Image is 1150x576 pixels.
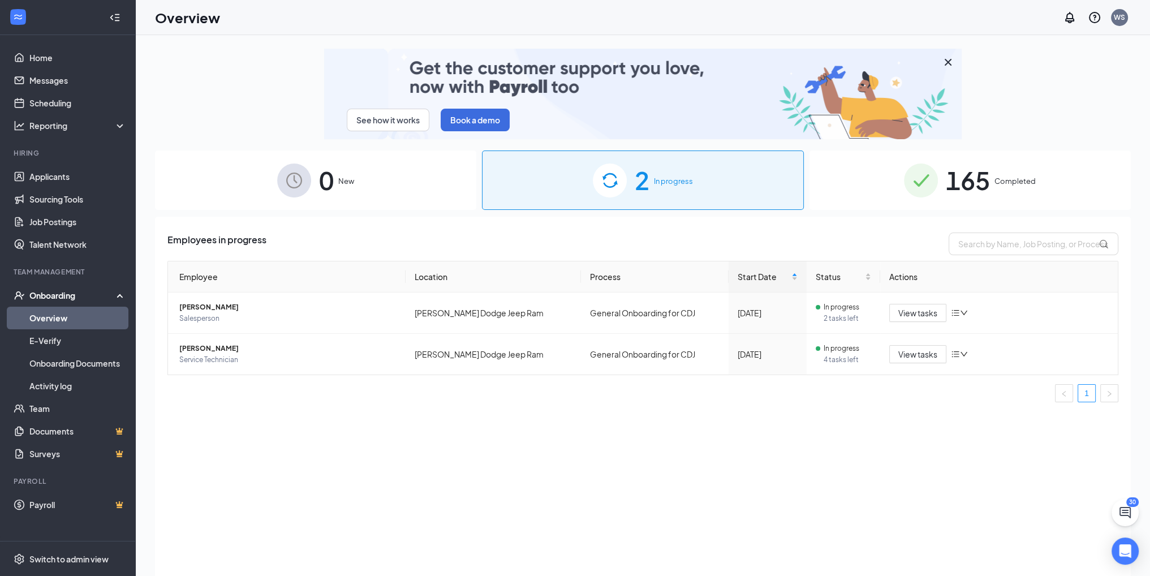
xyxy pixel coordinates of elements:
[29,210,126,233] a: Job Postings
[168,261,406,293] th: Employee
[898,348,937,360] span: View tasks
[14,267,124,277] div: Team Management
[29,329,126,352] a: E-Verify
[179,354,397,366] span: Service Technician
[14,290,25,301] svg: UserCheck
[441,109,510,131] button: Book a demo
[824,343,859,354] span: In progress
[1088,11,1101,24] svg: QuestionInfo
[29,553,109,565] div: Switch to admin view
[179,302,397,313] span: [PERSON_NAME]
[807,261,880,293] th: Status
[1055,384,1073,402] button: left
[889,345,946,363] button: View tasks
[738,348,798,360] div: [DATE]
[29,352,126,375] a: Onboarding Documents
[29,69,126,92] a: Messages
[946,161,990,200] span: 165
[109,12,120,23] svg: Collapse
[324,49,962,139] img: payroll-small.gif
[581,293,728,334] td: General Onboarding for CDJ
[1114,12,1125,22] div: WS
[898,307,937,319] span: View tasks
[889,304,946,322] button: View tasks
[1112,499,1139,526] button: ChatActive
[635,161,649,200] span: 2
[14,120,25,131] svg: Analysis
[654,175,693,187] span: In progress
[179,343,397,354] span: [PERSON_NAME]
[29,397,126,420] a: Team
[406,334,581,375] td: [PERSON_NAME] Dodge Jeep Ram
[29,442,126,465] a: SurveysCrown
[338,175,354,187] span: New
[1100,384,1118,402] li: Next Page
[581,261,728,293] th: Process
[319,161,334,200] span: 0
[880,261,1118,293] th: Actions
[941,55,955,69] svg: Cross
[738,270,790,283] span: Start Date
[1078,385,1095,402] a: 1
[960,309,968,317] span: down
[29,307,126,329] a: Overview
[29,165,126,188] a: Applicants
[960,350,968,358] span: down
[29,233,126,256] a: Talent Network
[738,307,798,319] div: [DATE]
[1061,390,1067,397] span: left
[951,308,960,317] span: bars
[994,175,1036,187] span: Completed
[1112,538,1139,565] div: Open Intercom Messenger
[29,493,126,516] a: PayrollCrown
[824,313,871,324] span: 2 tasks left
[824,302,859,313] span: In progress
[406,261,581,293] th: Location
[1055,384,1073,402] li: Previous Page
[1106,390,1113,397] span: right
[1100,384,1118,402] button: right
[12,11,24,23] svg: WorkstreamLogo
[347,109,429,131] button: See how it works
[1118,506,1132,519] svg: ChatActive
[14,553,25,565] svg: Settings
[406,293,581,334] td: [PERSON_NAME] Dodge Jeep Ram
[29,92,126,114] a: Scheduling
[1078,384,1096,402] li: 1
[1126,497,1139,507] div: 30
[29,290,117,301] div: Onboarding
[29,120,127,131] div: Reporting
[951,350,960,359] span: bars
[581,334,728,375] td: General Onboarding for CDJ
[29,46,126,69] a: Home
[179,313,397,324] span: Salesperson
[816,270,863,283] span: Status
[1063,11,1076,24] svg: Notifications
[14,148,124,158] div: Hiring
[949,233,1118,255] input: Search by Name, Job Posting, or Process
[29,375,126,397] a: Activity log
[29,420,126,442] a: DocumentsCrown
[167,233,266,255] span: Employees in progress
[14,476,124,486] div: Payroll
[155,8,220,27] h1: Overview
[29,188,126,210] a: Sourcing Tools
[824,354,871,366] span: 4 tasks left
